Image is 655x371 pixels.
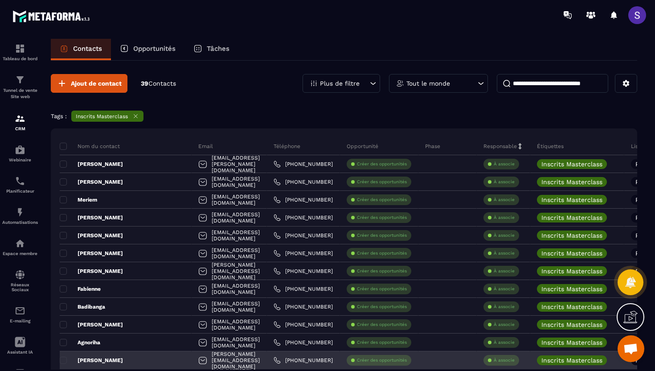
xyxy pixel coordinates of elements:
p: Créer des opportunités [357,357,407,363]
p: Meriem [60,196,97,203]
p: [PERSON_NAME] [60,321,123,328]
p: Inscrits Masterclass [541,286,602,292]
p: Créer des opportunités [357,304,407,310]
p: Tâches [207,45,229,53]
a: automationsautomationsWebinaire [2,138,38,169]
p: [PERSON_NAME] [60,214,123,221]
p: Tags : [51,113,67,120]
p: Inscrits Masterclass [541,304,602,310]
a: [PHONE_NUMBER] [274,303,333,310]
p: Nom du contact [60,143,120,150]
a: [PHONE_NUMBER] [274,214,333,221]
img: formation [15,43,25,54]
img: social-network [15,269,25,280]
a: Assistant IA [2,330,38,361]
p: CRM [2,126,38,131]
p: Opportunités [133,45,176,53]
a: [PHONE_NUMBER] [274,357,333,364]
p: Téléphone [274,143,300,150]
img: scheduler [15,176,25,186]
img: automations [15,144,25,155]
p: Créer des opportunités [357,286,407,292]
a: [PHONE_NUMBER] [274,250,333,257]
a: Tâches [184,39,238,60]
p: Liste [631,143,643,150]
a: [PHONE_NUMBER] [274,178,333,185]
p: Étiquettes [537,143,564,150]
img: email [15,305,25,316]
p: À associe [494,232,515,239]
p: Tableau de bord [2,56,38,61]
p: Tunnel de vente Site web [2,87,38,100]
p: À associe [494,322,515,328]
p: Créer des opportunités [357,250,407,256]
p: À associe [494,268,515,274]
p: Inscrits Masterclass [541,357,602,363]
p: Agnoriha [60,339,100,346]
a: [PHONE_NUMBER] [274,285,333,293]
p: À associe [494,286,515,292]
p: [PERSON_NAME] [60,161,123,168]
p: Fabienne [60,285,101,293]
p: Inscrits Masterclass [541,214,602,221]
p: [PERSON_NAME] [60,232,123,239]
p: À associe [494,339,515,346]
p: Inscrits Masterclass [541,232,602,239]
a: automationsautomationsEspace membre [2,231,38,263]
p: Contacts [73,45,102,53]
p: Inscrits Masterclass [541,268,602,274]
img: automations [15,238,25,249]
p: Assistant IA [2,350,38,355]
a: emailemailE-mailing [2,299,38,330]
p: Inscrits Masterclass [541,197,602,203]
p: Créer des opportunités [357,232,407,239]
p: Phase [425,143,440,150]
p: Créer des opportunités [357,339,407,346]
p: Responsable [483,143,517,150]
a: [PHONE_NUMBER] [274,196,333,203]
span: Ajout de contact [71,79,122,88]
p: Inscrits Masterclass [541,161,602,167]
p: Badibanga [60,303,105,310]
a: [PHONE_NUMBER] [274,232,333,239]
p: Créer des opportunités [357,161,407,167]
p: Inscrits Masterclass [76,113,128,120]
p: Inscrits Masterclass [541,179,602,185]
p: À associe [494,357,515,363]
p: Planificateur [2,189,38,194]
a: [PHONE_NUMBER] [274,268,333,275]
p: À associe [494,161,515,167]
p: Tout le monde [406,80,450,87]
div: Ouvrir le chat [618,335,644,362]
p: Inscrits Masterclass [541,250,602,256]
p: Email [198,143,213,150]
p: [PERSON_NAME] [60,250,123,257]
a: [PHONE_NUMBER] [274,161,333,168]
img: formation [15,113,25,124]
a: formationformationTableau de bord [2,37,38,68]
a: Opportunités [111,39,184,60]
p: [PERSON_NAME] [60,178,123,185]
a: Contacts [51,39,111,60]
a: automationsautomationsAutomatisations [2,200,38,231]
p: À associe [494,179,515,185]
p: Inscrits Masterclass [541,339,602,346]
img: automations [15,207,25,218]
p: Créer des opportunités [357,268,407,274]
p: À associe [494,304,515,310]
a: schedulerschedulerPlanificateur [2,169,38,200]
p: Créer des opportunités [357,179,407,185]
p: 39 [141,79,176,88]
p: Réseaux Sociaux [2,282,38,292]
p: E-mailing [2,318,38,323]
span: Contacts [148,80,176,87]
a: social-networksocial-networkRéseaux Sociaux [2,263,38,299]
p: Créer des opportunités [357,197,407,203]
p: Créer des opportunités [357,322,407,328]
p: Plus de filtre [320,80,360,87]
p: Espace membre [2,251,38,256]
p: Inscrits Masterclass [541,322,602,328]
img: formation [15,74,25,85]
p: [PERSON_NAME] [60,268,123,275]
p: À associe [494,214,515,221]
